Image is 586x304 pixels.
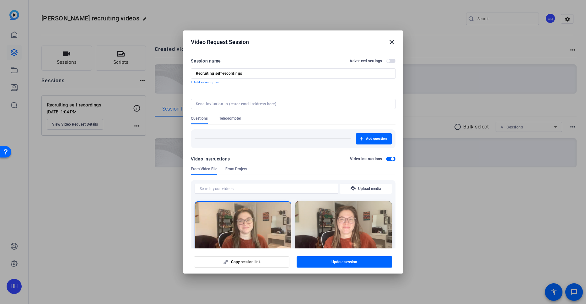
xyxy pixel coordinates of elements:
button: Copy session link [194,256,290,268]
button: Upload media [340,184,392,194]
img: Not found [195,202,291,256]
div: Video Instructions [191,155,230,163]
h2: Advanced settings [350,58,382,63]
input: Send invitation to (enter email address here) [196,101,388,106]
input: Enter Session Name [196,71,390,76]
p: + Add a description [191,80,395,85]
span: Teleprompter [219,116,241,121]
span: Add question [366,136,387,141]
input: Search your videos [200,185,333,193]
div: Session name [191,57,221,65]
button: Add question [356,133,392,144]
div: Video Request Session [191,38,395,46]
span: Update session [331,259,357,264]
h2: Video Instructions [350,156,382,161]
button: Update session [297,256,392,268]
span: From Video File [191,166,217,171]
span: From Project [225,166,247,171]
span: Upload media [358,186,381,191]
span: Copy session link [231,259,261,264]
mat-icon: close [388,38,395,46]
img: Not found [295,201,392,256]
span: Questions [191,116,208,121]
